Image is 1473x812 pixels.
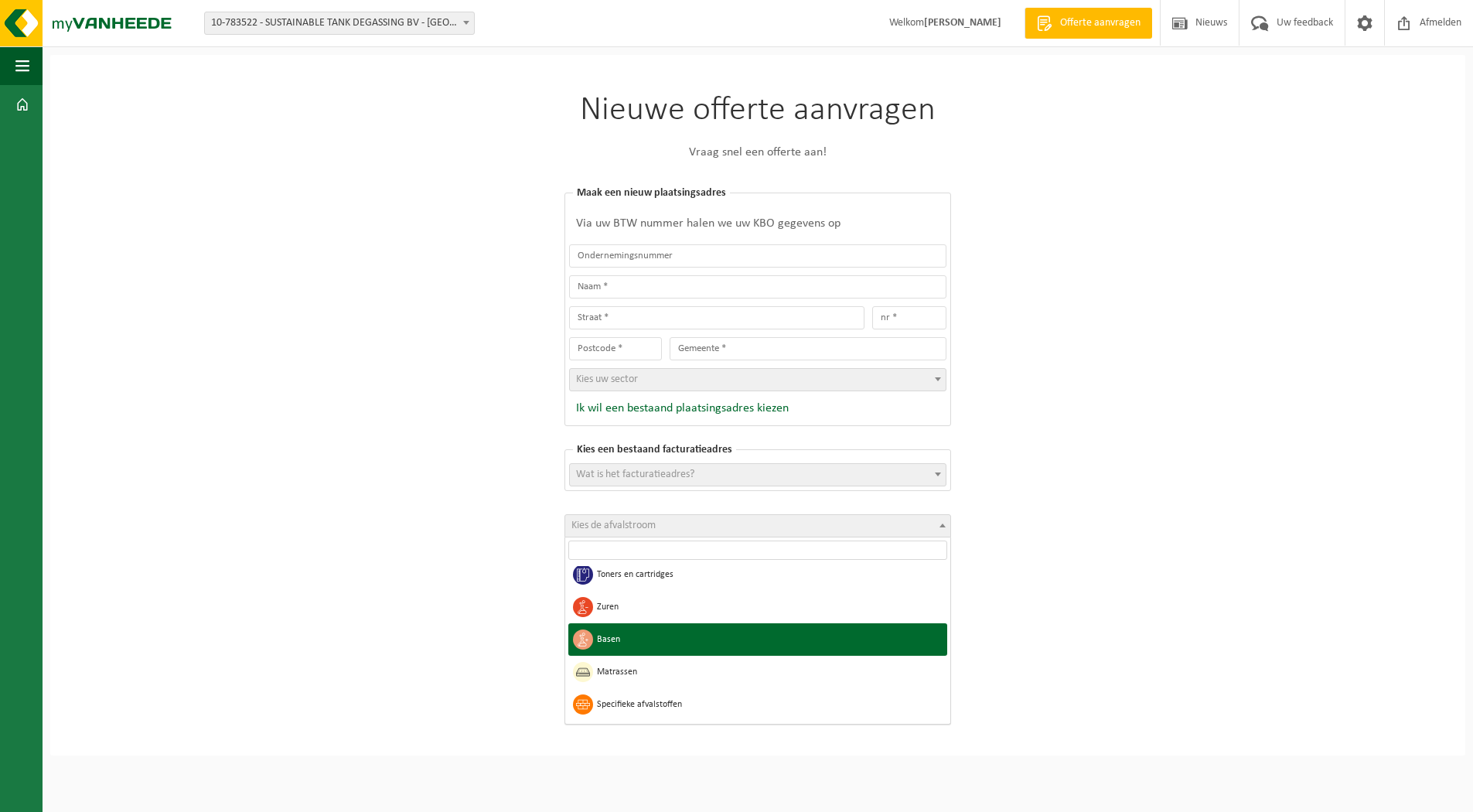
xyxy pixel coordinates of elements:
[573,444,736,455] span: Kies een bestaand facturatieadres
[597,602,939,612] span: Zuren
[576,374,638,385] span: Kies uw sector
[564,143,951,162] p: Vraag snel een offerte aan!
[569,214,946,233] p: Via uw BTW nummer halen we uw KBO gegevens op
[1056,15,1144,31] span: Offerte aanvragen
[204,12,475,35] span: 10-783522 - SUSTAINABLE TANK DEGASSING BV - ANTWERPEN
[569,275,946,299] input: Naam *
[1025,8,1152,39] a: Offerte aanvragen
[597,635,939,644] span: Basen
[924,17,1001,29] strong: [PERSON_NAME]
[205,12,474,34] span: 10-783522 - SUSTAINABLE TANK DEGASSING BV - ANTWERPEN
[569,337,662,360] input: Postcode *
[569,401,789,416] button: Ik wil een bestaand plaatsingsadres kiezen
[597,570,939,579] span: Toners en cartridges
[573,187,730,199] span: Maak een nieuw plaatsingsadres
[564,94,951,128] h1: Nieuwe offerte aanvragen
[569,306,864,329] input: Straat *
[597,700,939,709] span: Specifieke afvalstoffen
[597,667,939,677] span: Matrassen
[576,469,694,480] span: Wat is het facturatieadres?
[670,337,947,360] input: Gemeente *
[571,520,656,531] span: Kies de afvalstroom
[569,244,946,268] input: Ondernemingsnummer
